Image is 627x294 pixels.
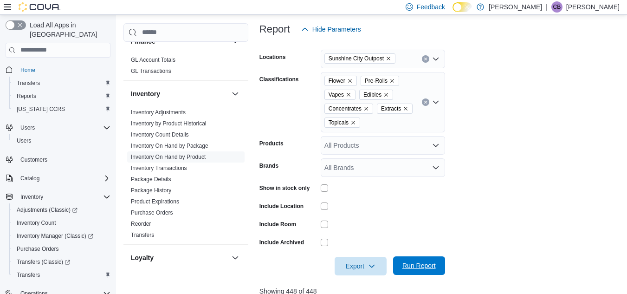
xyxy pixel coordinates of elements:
span: Edibles [363,90,381,99]
a: Inventory by Product Historical [131,120,207,127]
span: Catalog [20,175,39,182]
a: Inventory Count [13,217,60,229]
button: Inventory Count [9,216,114,229]
label: Products [259,140,284,147]
span: Transfers [13,78,110,89]
span: Users [13,135,110,146]
span: Inventory Transactions [131,164,187,172]
span: Transfers [131,231,154,239]
span: Customers [17,154,110,165]
span: Reports [13,91,110,102]
span: Purchase Orders [13,243,110,255]
button: Inventory [2,190,114,203]
button: Purchase Orders [9,242,114,255]
a: Package Details [131,176,171,183]
span: Inventory [17,191,110,203]
span: Vapes [324,90,356,100]
a: Reorder [131,221,151,227]
span: Purchase Orders [17,245,59,253]
span: Transfers [17,79,40,87]
a: Reports [13,91,40,102]
span: Transfers (Classic) [13,256,110,268]
span: Inventory [20,193,43,201]
span: Flower [329,76,345,85]
label: Brands [259,162,278,170]
a: Inventory On Hand by Package [131,143,208,149]
h3: Inventory [131,89,160,98]
span: Vapes [329,90,344,99]
span: Home [20,66,35,74]
div: Finance [123,54,248,80]
button: Reports [9,90,114,103]
p: [PERSON_NAME] [566,1,620,13]
span: Run Report [402,261,436,270]
span: GL Transactions [131,67,171,75]
label: Classifications [259,76,299,83]
button: Loyalty [131,253,228,262]
span: Package Details [131,176,171,183]
a: Inventory Count Details [131,131,189,138]
a: Inventory On Hand by Product [131,154,206,160]
span: Edibles [359,90,393,100]
span: Transfers [13,269,110,281]
button: Inventory [17,191,47,203]
span: Sunshine City Outpost [329,54,384,63]
button: Remove Flower from selection in this group [347,78,353,84]
h3: Report [259,24,290,35]
span: Inventory Manager (Classic) [13,230,110,242]
label: Locations [259,53,286,61]
label: Include Location [259,203,304,210]
a: Product Expirations [131,198,179,205]
button: Remove Pre-Rolls from selection in this group [389,78,395,84]
h3: Loyalty [131,253,154,262]
span: Concentrates [329,104,362,113]
div: Casey Bennett [551,1,562,13]
span: Hide Parameters [312,25,361,34]
a: Inventory Transactions [131,165,187,171]
span: Inventory Count [17,219,56,227]
span: Users [17,122,110,133]
span: Users [20,124,35,131]
button: Inventory [131,89,228,98]
span: Export [340,257,381,275]
label: Include Archived [259,239,304,246]
button: Remove Vapes from selection in this group [346,92,351,98]
button: Customers [2,153,114,166]
button: Remove Sunshine City Outpost from selection in this group [386,56,391,61]
button: Home [2,63,114,77]
span: Inventory Adjustments [131,109,186,116]
label: Include Room [259,221,296,228]
span: Feedback [417,2,445,12]
a: Transfers (Classic) [9,255,114,268]
a: Purchase Orders [131,209,173,216]
span: Inventory Count [13,217,110,229]
a: [US_STATE] CCRS [13,104,69,115]
span: Sunshine City Outpost [324,53,395,64]
button: Export [335,257,387,275]
a: Inventory Manager (Classic) [9,229,114,242]
button: Finance [230,36,241,47]
a: Users [13,135,35,146]
span: Dark Mode [452,12,453,13]
button: Remove Concentrates from selection in this group [363,106,369,111]
span: Extracts [377,104,413,114]
button: [US_STATE] CCRS [9,103,114,116]
img: Cova [19,2,60,12]
a: Inventory Adjustments [131,109,186,116]
span: Transfers [17,271,40,279]
span: Reports [17,92,36,100]
button: Catalog [2,172,114,185]
button: Users [9,134,114,147]
span: Inventory On Hand by Product [131,153,206,161]
a: Adjustments (Classic) [13,204,81,216]
button: Loyalty [230,252,241,263]
button: Hide Parameters [297,20,365,39]
span: Load All Apps in [GEOGRAPHIC_DATA] [26,20,110,39]
span: Transfers (Classic) [17,258,70,266]
button: Clear input [422,55,429,63]
span: Extracts [381,104,401,113]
